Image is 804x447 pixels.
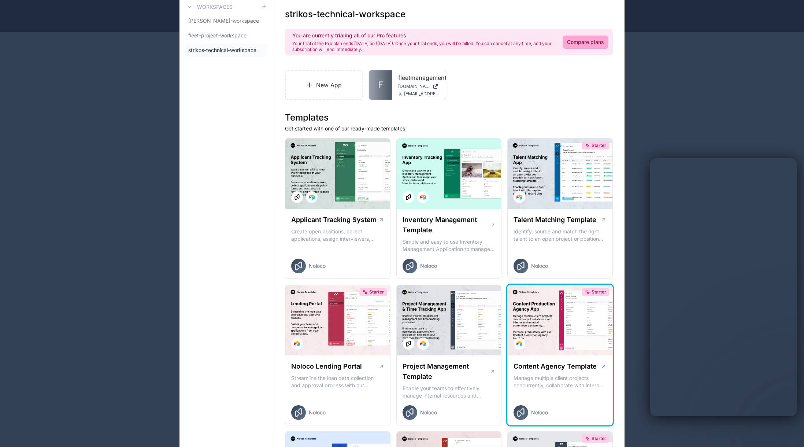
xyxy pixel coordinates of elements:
[531,262,548,270] span: Noloco
[188,17,259,25] span: [PERSON_NAME]-workspace
[369,70,392,100] a: F
[592,436,606,442] span: Starter
[378,79,383,91] span: F
[592,289,606,295] span: Starter
[292,41,554,52] p: Your trial of the Pro plan ends [DATE] on ([DATE]). Once your trial ends, you will be billed. You...
[197,3,233,11] h3: Workspaces
[185,14,267,27] a: [PERSON_NAME]-workspace
[398,73,440,82] a: fleetmanagementapp
[285,112,613,123] h1: Templates
[309,194,315,200] img: Airtable Logo
[516,194,522,200] img: Airtable Logo
[514,374,607,389] p: Manage multiple client projects concurrently, collaborate with internal and external stakeholders...
[514,228,607,243] p: Identify, source and match the right talent to an open project or position with our Talent Matchi...
[309,262,326,270] span: Noloco
[285,70,363,100] a: New App
[403,215,490,235] h1: Inventory Management Template
[531,409,548,416] span: Noloco
[420,194,426,200] img: Airtable Logo
[514,361,597,372] h1: Content Agency Template
[291,374,384,389] p: Streamline the loan data collection and approval process with our Lending Portal template.
[404,91,440,97] span: [EMAIL_ADDRESS][DOMAIN_NAME]
[291,361,362,372] h1: Noloco Lending Portal
[403,361,490,382] h1: Project Management Template
[650,158,797,416] iframe: Intercom live chat
[185,44,267,57] a: strikos-technical-workspace
[403,238,496,253] p: Simple and easy to use Inventory Management Application to manage your stock, orders and Manufact...
[420,409,437,416] span: Noloco
[188,47,256,54] span: strikos-technical-workspace
[514,215,596,225] h1: Talent Matching Template
[398,84,440,89] a: [DOMAIN_NAME]
[285,8,405,20] h1: strikos-technical-workspace
[185,29,267,42] a: fleet-project-workspace
[185,3,233,11] a: Workspaces
[420,341,426,347] img: Airtable Logo
[285,125,613,132] p: Get started with one of our ready-made templates
[309,409,326,416] span: Noloco
[291,215,377,225] h1: Applicant Tracking System
[403,385,496,399] p: Enable your teams to effectively manage internal resources and execute client projects on time.
[369,289,384,295] span: Starter
[420,262,437,270] span: Noloco
[779,422,797,440] iframe: Intercom live chat
[592,143,606,148] span: Starter
[294,341,300,347] img: Airtable Logo
[188,32,247,39] span: fleet-project-workspace
[291,228,384,243] p: Create open positions, collect applications, assign interviewers, centralise candidate feedback a...
[563,36,608,49] a: Compare plans
[398,84,430,89] span: [DOMAIN_NAME]
[292,32,554,39] h2: You are currently trialing all of our Pro features
[516,341,522,347] img: Airtable Logo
